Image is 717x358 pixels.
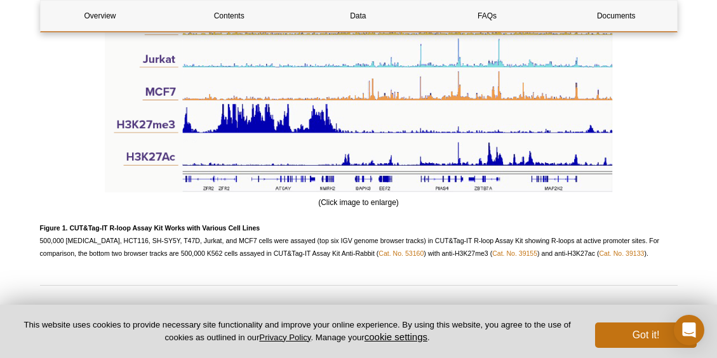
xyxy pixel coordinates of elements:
a: FAQs [427,1,547,31]
a: Cat. No. 39155 [492,249,537,257]
a: Contents [170,1,289,31]
a: Privacy Policy [259,333,311,342]
button: cookie settings [365,331,427,342]
span: 500,000 [MEDICAL_DATA], HCT116, SH-SY5Y, T47D, Jurkat, and MCF7 cells were assayed (top six IGV g... [40,224,660,257]
a: Cat. No. 39133 [599,249,644,257]
div: Open Intercom Messenger [674,315,704,345]
a: Data [298,1,418,31]
a: Cat. No. 53160 [379,249,424,257]
a: Documents [556,1,676,31]
a: Overview [41,1,160,31]
p: This website uses cookies to provide necessary site functionality and improve your online experie... [20,319,574,343]
button: Got it! [595,322,697,348]
strong: Figure 1. CUT&Tag-IT R-loop Assay Kit Works with Various Cell Lines [40,224,260,232]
